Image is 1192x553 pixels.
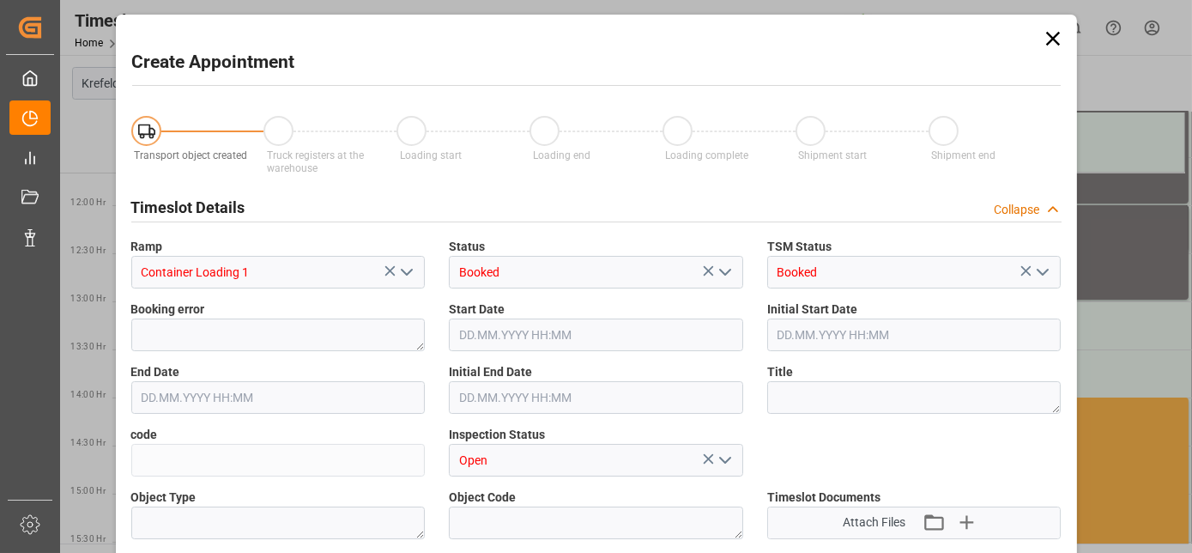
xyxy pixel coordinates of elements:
h2: Create Appointment [132,49,295,76]
span: Loading start [400,149,462,161]
span: Shipment start [798,149,867,161]
span: Status [449,238,485,256]
span: Truck registers at the warehouse [267,149,364,174]
span: Object Type [131,489,197,507]
span: Title [767,363,793,381]
button: open menu [711,259,736,286]
input: Type to search/select [449,256,743,289]
button: open menu [1029,259,1055,286]
span: Shipment end [931,149,995,161]
span: Initial End Date [449,363,532,381]
span: Timeslot Documents [767,489,880,507]
span: Ramp [131,238,163,256]
span: Object Code [449,489,516,507]
button: open menu [711,447,736,474]
input: Type to search/select [131,256,426,289]
span: End Date [131,363,180,381]
span: Loading complete [665,149,748,161]
button: open menu [393,259,419,286]
span: Booking error [131,301,205,319]
input: DD.MM.YYYY HH:MM [131,381,426,414]
span: TSM Status [767,238,832,256]
span: Loading end [533,149,590,161]
input: DD.MM.YYYY HH:MM [449,381,743,414]
input: DD.MM.YYYY HH:MM [767,319,1062,351]
span: Start Date [449,301,505,319]
span: Inspection Status [449,426,545,444]
span: Initial Start Date [767,301,857,319]
span: code [131,426,158,444]
span: Transport object created [134,149,247,161]
div: Collapse [995,201,1040,219]
span: Attach Files [843,513,905,532]
input: DD.MM.YYYY HH:MM [449,319,743,351]
h2: Timeslot Details [131,196,245,219]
